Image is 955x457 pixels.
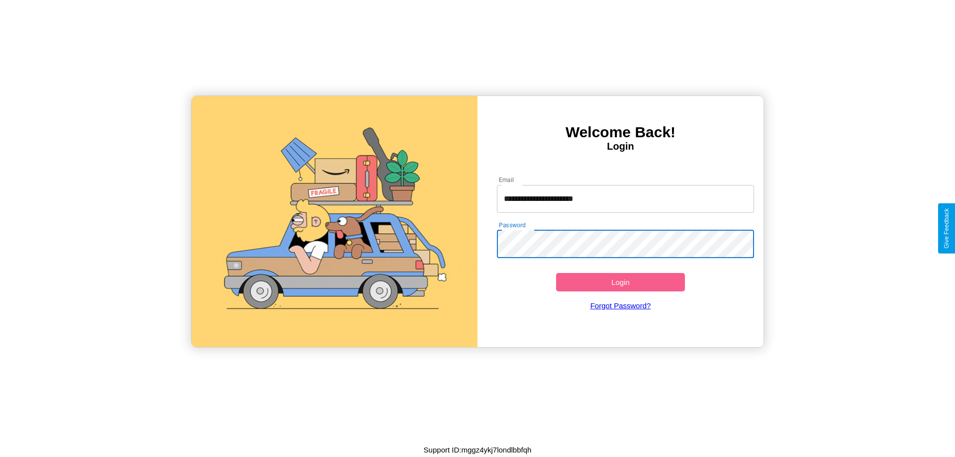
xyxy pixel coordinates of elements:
[499,176,514,184] label: Email
[477,124,764,141] h3: Welcome Back!
[556,273,685,291] button: Login
[492,291,750,320] a: Forgot Password?
[499,221,525,229] label: Password
[477,141,764,152] h4: Login
[424,443,532,457] p: Support ID: mggz4ykj7londlbbfqh
[943,208,950,249] div: Give Feedback
[191,96,477,347] img: gif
